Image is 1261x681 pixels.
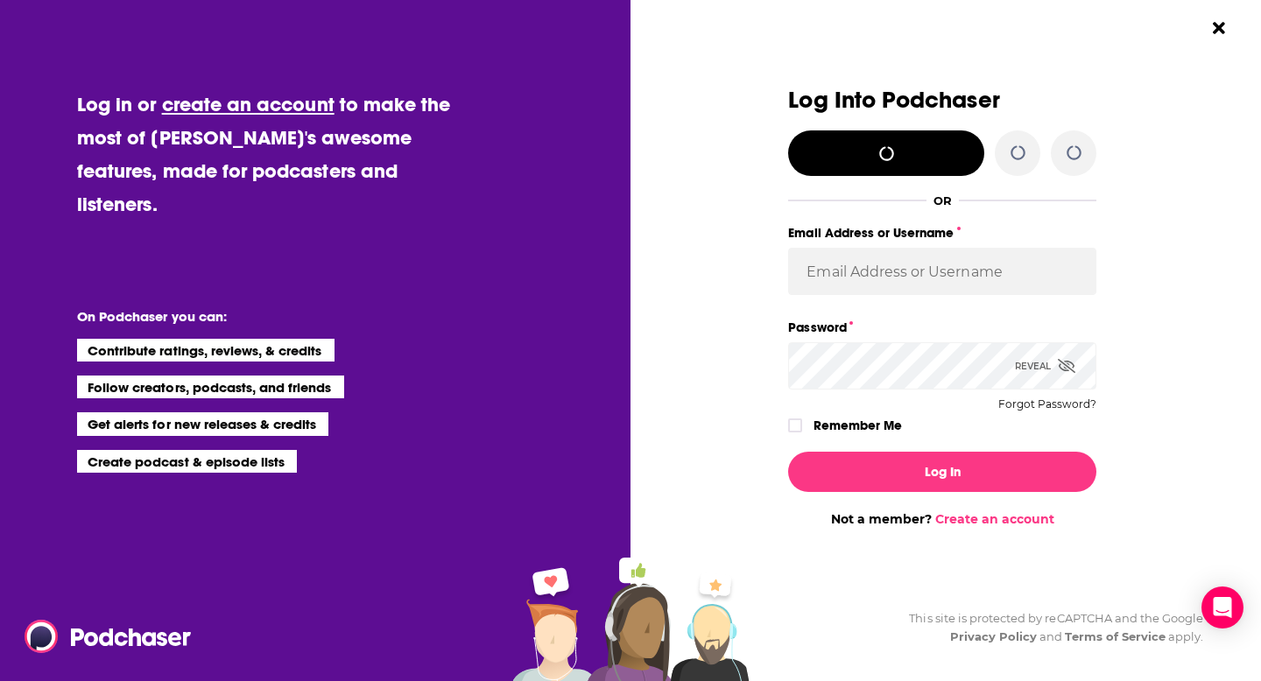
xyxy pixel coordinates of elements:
li: Follow creators, podcasts, and friends [77,376,344,398]
li: On Podchaser you can: [77,308,427,325]
div: Not a member? [788,511,1096,527]
div: This site is protected by reCAPTCHA and the Google and apply. [895,609,1203,646]
li: Create podcast & episode lists [77,450,297,473]
a: Create an account [935,511,1054,527]
a: Privacy Policy [950,629,1038,643]
li: Get alerts for new releases & credits [77,412,328,435]
img: Podchaser - Follow, Share and Rate Podcasts [25,620,193,653]
div: Open Intercom Messenger [1201,586,1243,628]
div: Reveal [1015,342,1075,390]
h3: Log Into Podchaser [788,88,1096,113]
div: OR [933,193,952,207]
button: Forgot Password? [998,398,1096,411]
button: Log In [788,452,1096,492]
label: Password [788,316,1096,339]
button: Close Button [1202,11,1236,45]
label: Email Address or Username [788,221,1096,244]
a: create an account [162,92,335,116]
label: Remember Me [814,414,902,437]
input: Email Address or Username [788,248,1096,295]
li: Contribute ratings, reviews, & credits [77,339,335,362]
a: Terms of Service [1065,629,1166,643]
a: Podchaser - Follow, Share and Rate Podcasts [25,620,179,653]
